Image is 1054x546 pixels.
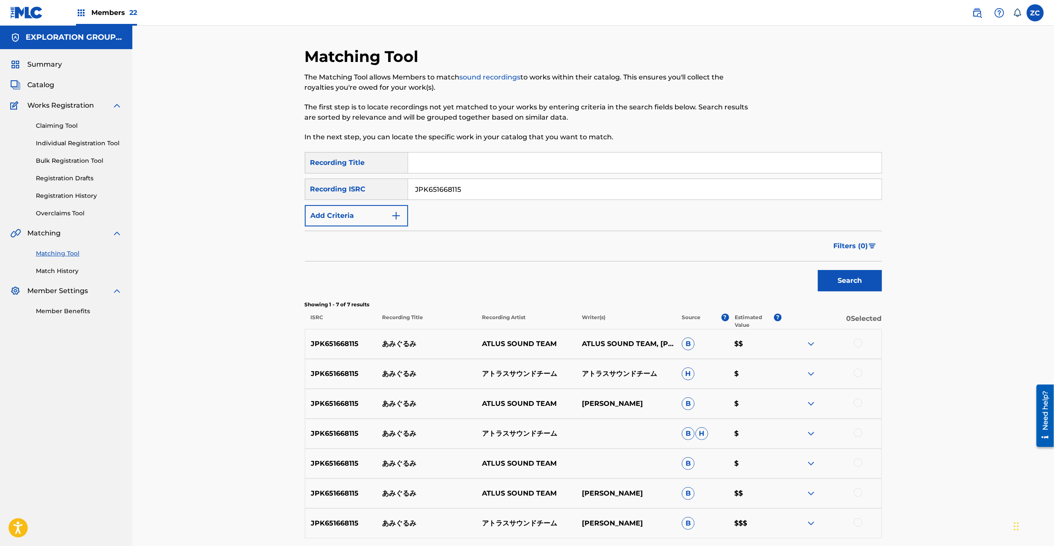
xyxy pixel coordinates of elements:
p: $ [729,399,782,409]
p: $$ [729,339,782,349]
p: [PERSON_NAME] [576,518,676,528]
p: Recording Artist [476,314,576,329]
p: JPK651668115 [305,399,377,409]
img: expand [112,286,122,296]
h5: EXPLORATION GROUP LLC [26,32,122,42]
img: help [994,8,1004,18]
p: ATLUS SOUND TEAM [476,488,576,499]
p: [PERSON_NAME] [576,399,676,409]
iframe: Chat Widget [1011,505,1054,546]
a: Member Benefits [36,307,122,316]
p: JPK651668115 [305,339,377,349]
span: Members [91,8,137,18]
span: ? [721,314,729,321]
span: B [682,457,695,470]
p: JPK651668115 [305,518,377,528]
p: あみぐるみ [377,339,476,349]
p: JPK651668115 [305,429,377,439]
p: JPK651668115 [305,488,377,499]
img: search [972,8,982,18]
div: User Menu [1027,4,1044,21]
p: In the next step, you can locate the specific work in your catalog that you want to match. [305,132,749,142]
span: B [682,487,695,500]
img: expand [806,488,816,499]
span: Member Settings [27,286,88,296]
p: あみぐるみ [377,399,476,409]
span: 22 [129,9,137,17]
img: MLC Logo [10,6,43,19]
img: expand [112,100,122,111]
span: Works Registration [27,100,94,111]
img: Matching [10,228,21,238]
a: Claiming Tool [36,121,122,130]
p: [PERSON_NAME] [576,488,676,499]
form: Search Form [305,152,882,296]
p: JPK651668115 [305,458,377,469]
p: あみぐるみ [377,429,476,439]
p: $$ [729,488,782,499]
span: Filters ( 0 ) [834,241,868,251]
a: SummarySummary [10,59,62,70]
div: Drag [1014,514,1019,539]
img: filter [869,244,876,249]
a: sound recordings [460,73,521,81]
div: Help [991,4,1008,21]
img: expand [806,399,816,409]
p: ATLUS SOUND TEAM, [PERSON_NAME] [576,339,676,349]
p: $ [729,369,782,379]
p: あみぐるみ [377,488,476,499]
p: ATLUS SOUND TEAM [476,458,576,469]
p: アトラスサウンドチーム [576,369,676,379]
p: Showing 1 - 7 of 7 results [305,301,882,308]
p: Recording Title [376,314,476,329]
img: Catalog [10,80,20,90]
p: Source [682,314,701,329]
p: JPK651668115 [305,369,377,379]
p: Writer(s) [576,314,676,329]
p: アトラスサウンドチーム [476,429,576,439]
a: Registration Drafts [36,174,122,183]
span: ? [774,314,782,321]
span: B [682,397,695,410]
a: Individual Registration Tool [36,139,122,148]
h2: Matching Tool [305,47,423,66]
span: Catalog [27,80,54,90]
a: Overclaims Tool [36,209,122,218]
a: Registration History [36,191,122,200]
p: あみぐるみ [377,458,476,469]
a: Matching Tool [36,249,122,258]
span: B [682,427,695,440]
img: Top Rightsholders [76,8,86,18]
p: あみぐるみ [377,369,476,379]
p: $$$ [729,518,782,528]
p: アトラスサウンドチーム [476,518,576,528]
img: 9d2ae6d4665cec9f34b9.svg [391,211,401,221]
span: H [695,427,708,440]
p: $ [729,429,782,439]
p: アトラスサウンドチーム [476,369,576,379]
img: Member Settings [10,286,20,296]
p: $ [729,458,782,469]
img: expand [806,369,816,379]
p: 0 Selected [782,314,882,329]
span: H [682,367,695,380]
a: Public Search [969,4,986,21]
img: Works Registration [10,100,21,111]
button: Search [818,270,882,291]
img: expand [806,458,816,469]
p: ATLUS SOUND TEAM [476,399,576,409]
a: Match History [36,267,122,276]
p: The Matching Tool allows Members to match to works within their catalog. This ensures you'll coll... [305,72,749,93]
button: Add Criteria [305,205,408,226]
span: Summary [27,59,62,70]
img: expand [806,429,816,439]
div: Notifications [1013,9,1022,17]
p: The first step is to locate recordings not yet matched to your works by entering criteria in the ... [305,102,749,123]
span: B [682,338,695,350]
button: Filters (0) [829,235,882,257]
a: CatalogCatalog [10,80,54,90]
p: Estimated Value [735,314,774,329]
